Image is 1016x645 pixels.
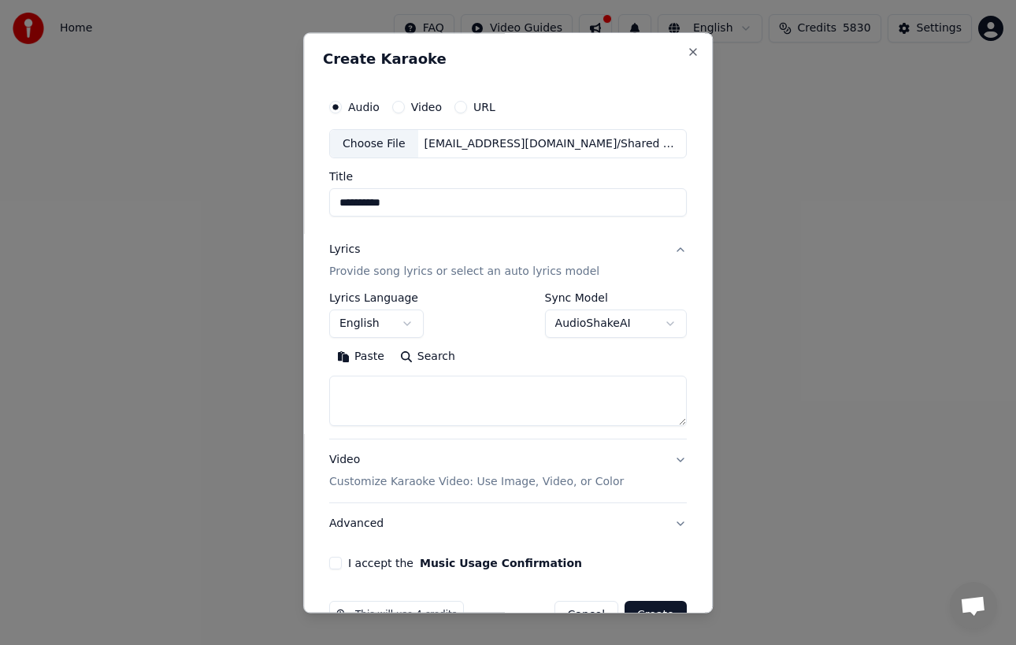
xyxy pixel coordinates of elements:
[329,265,599,280] p: Provide song lyrics or select an auto lyrics model
[329,293,424,304] label: Lyrics Language
[392,345,463,370] button: Search
[329,345,392,370] button: Paste
[554,602,618,630] button: Cancel
[323,52,693,66] h2: Create Karaoke
[348,102,380,113] label: Audio
[329,453,624,491] div: Video
[329,475,624,491] p: Customize Karaoke Video: Use Image, Video, or Color
[411,102,442,113] label: Video
[545,293,687,304] label: Sync Model
[348,558,582,569] label: I accept the
[420,558,582,569] button: I accept the
[355,610,457,622] span: This will use 4 credits
[418,136,686,152] div: [EMAIL_ADDRESS][DOMAIN_NAME]/Shared drives/Sing King G Drive/Filemaker/CPT_Tracks/New Content/105...
[329,504,687,545] button: Advanced
[329,230,687,293] button: LyricsProvide song lyrics or select an auto lyrics model
[329,172,687,183] label: Title
[473,102,495,113] label: URL
[625,602,687,630] button: Create
[329,440,687,503] button: VideoCustomize Karaoke Video: Use Image, Video, or Color
[330,130,418,158] div: Choose File
[329,243,360,258] div: Lyrics
[329,293,687,439] div: LyricsProvide song lyrics or select an auto lyrics model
